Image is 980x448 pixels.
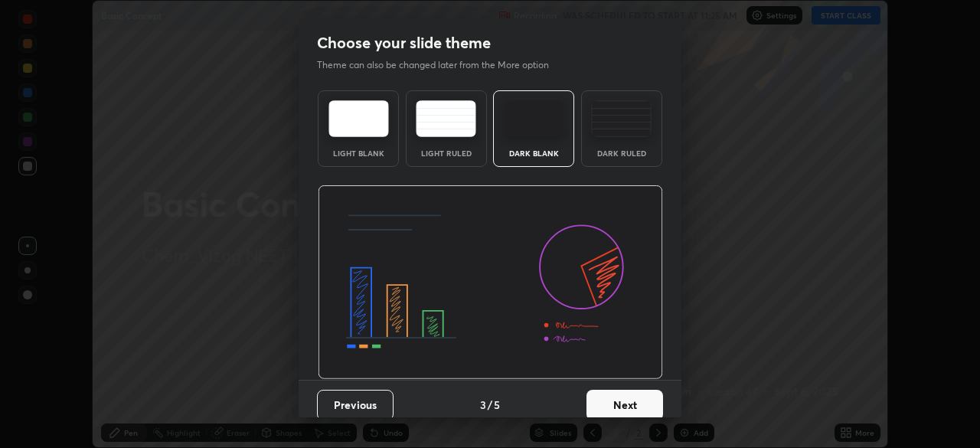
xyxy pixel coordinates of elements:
div: Light Blank [328,149,389,157]
img: darkTheme.f0cc69e5.svg [504,100,564,137]
h4: / [488,397,492,413]
p: Theme can also be changed later from the More option [317,58,565,72]
div: Dark Blank [503,149,564,157]
h4: 3 [480,397,486,413]
div: Light Ruled [416,149,477,157]
img: lightRuledTheme.5fabf969.svg [416,100,476,137]
div: Dark Ruled [591,149,652,157]
img: darkThemeBanner.d06ce4a2.svg [318,185,663,380]
h4: 5 [494,397,500,413]
img: darkRuledTheme.de295e13.svg [591,100,652,137]
button: Next [586,390,663,420]
h2: Choose your slide theme [317,33,491,53]
button: Previous [317,390,394,420]
img: lightTheme.e5ed3b09.svg [328,100,389,137]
